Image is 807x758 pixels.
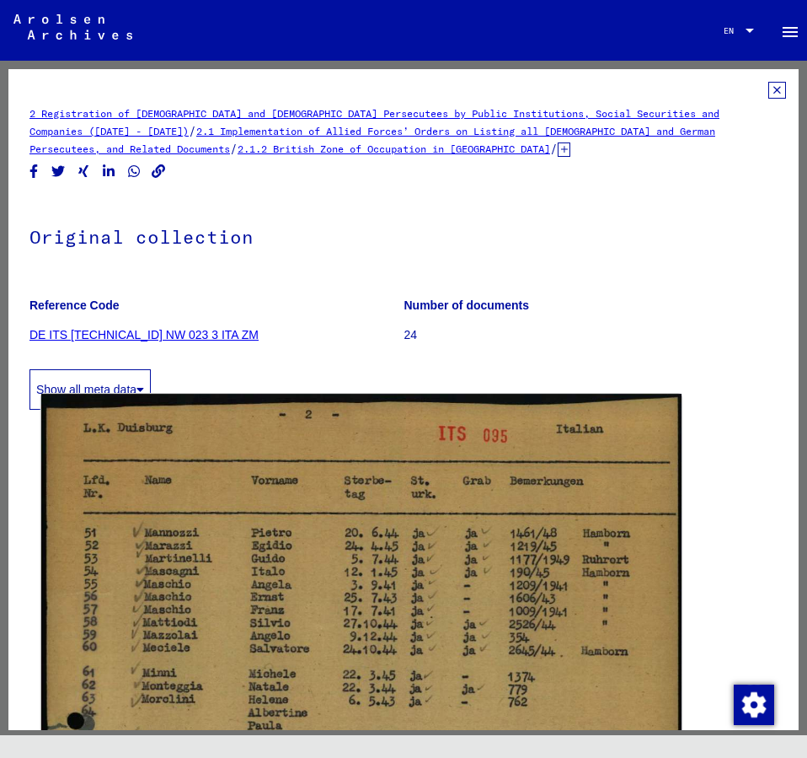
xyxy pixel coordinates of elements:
[29,328,259,341] a: DE ITS [TECHNICAL_ID] NW 023 3 ITA ZM
[25,161,43,182] button: Share on Facebook
[230,141,238,156] span: /
[238,142,550,155] a: 2.1.2 British Zone of Occupation in [GEOGRAPHIC_DATA]
[773,13,807,47] button: Toggle sidenav
[733,684,773,724] div: Change consent
[100,161,118,182] button: Share on LinkedIn
[404,326,778,344] p: 24
[724,26,742,35] span: EN
[50,161,67,182] button: Share on Twitter
[29,125,715,155] a: 2.1 Implementation of Allied Forces’ Orders on Listing all [DEMOGRAPHIC_DATA] and German Persecut...
[780,22,800,42] mat-icon: Side nav toggle icon
[550,141,558,156] span: /
[189,123,196,138] span: /
[13,14,132,40] img: Arolsen_neg.svg
[126,161,143,182] button: Share on WhatsApp
[29,369,151,410] button: Show all meta data
[75,161,93,182] button: Share on Xing
[150,161,168,182] button: Copy link
[734,685,774,725] img: Change consent
[29,198,778,272] h1: Original collection
[404,298,530,312] b: Number of documents
[29,107,719,137] a: 2 Registration of [DEMOGRAPHIC_DATA] and [DEMOGRAPHIC_DATA] Persecutees by Public Institutions, S...
[29,298,120,312] b: Reference Code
